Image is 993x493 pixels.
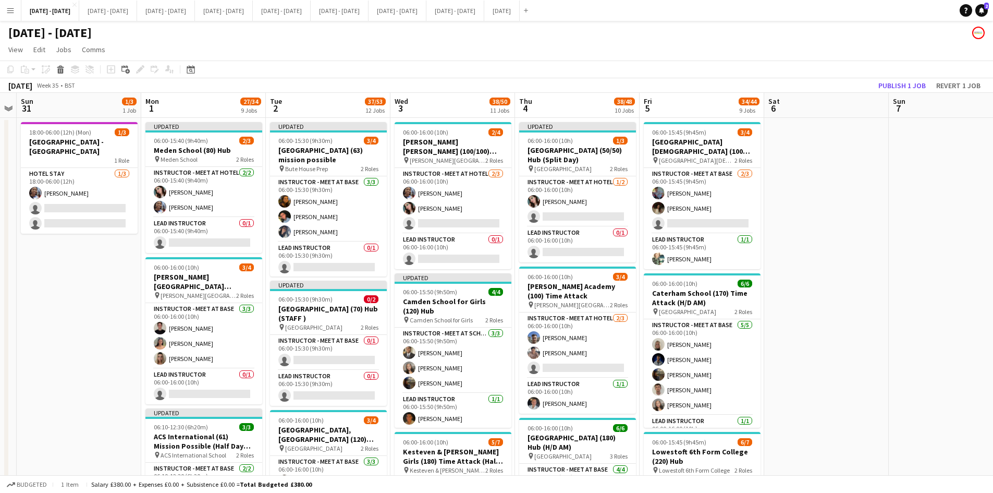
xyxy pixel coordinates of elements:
span: 2 Roles [610,301,628,309]
button: [DATE] - [DATE] [137,1,195,21]
span: 3/4 [738,128,752,136]
app-card-role: Lead Instructor0/106:00-16:00 (10h) [395,234,511,269]
div: 11 Jobs [490,106,510,114]
span: [PERSON_NAME][GEOGRAPHIC_DATA][PERSON_NAME] [161,292,236,299]
span: [GEOGRAPHIC_DATA] [285,444,342,452]
span: [PERSON_NAME][GEOGRAPHIC_DATA] [534,301,610,309]
app-job-card: 06:00-16:00 (10h)3/4[PERSON_NAME] Academy (100) Time Attack [PERSON_NAME][GEOGRAPHIC_DATA]2 Roles... [519,267,636,414]
h3: [GEOGRAPHIC_DATA], [GEOGRAPHIC_DATA] (120) Hub [270,425,387,444]
h3: [PERSON_NAME] Academy (100) Time Attack [519,282,636,300]
span: 2 Roles [236,155,254,163]
div: 06:00-16:00 (10h)6/6Caterham School (170) Time Attack (H/D AM) [GEOGRAPHIC_DATA]2 RolesInstructor... [644,273,761,428]
span: 2 Roles [485,157,503,164]
span: 2 Roles [361,165,378,173]
span: Meden School [161,155,198,163]
h1: [DATE] - [DATE] [8,25,92,41]
div: Updated06:00-15:50 (9h50m)4/4Camden School for Girls (120) Hub Camden School for Girls2 RolesInst... [395,273,511,428]
app-job-card: Updated06:00-15:30 (9h30m)3/4[GEOGRAPHIC_DATA] (63) mission possible Bute House Prep2 RolesInstru... [270,122,387,276]
span: 06:00-15:30 (9h30m) [278,137,333,145]
span: Week 35 [34,81,60,89]
h3: Camden School for Girls (120) Hub [395,297,511,316]
span: 06:00-16:00 (10h) [403,128,448,136]
div: 10 Jobs [615,106,634,114]
span: Sun [21,97,33,106]
app-card-role: Instructor - Meet at Base3/306:00-16:00 (10h)[PERSON_NAME][PERSON_NAME][PERSON_NAME] [145,303,262,369]
app-job-card: Updated06:00-15:40 (9h40m)2/3Meden School (80) Hub Meden School2 RolesInstructor - Meet at Hotel2... [145,122,262,253]
app-card-role: Lead Instructor0/106:00-16:00 (10h) [519,227,636,262]
h3: Caterham School (170) Time Attack (H/D AM) [644,288,761,307]
h3: ACS International (61) Mission Possible (Half Day AM) [145,432,262,451]
h3: [GEOGRAPHIC_DATA] (70) Hub (STAFF ) [270,304,387,323]
span: 3/4 [364,416,378,424]
span: 2 Roles [734,308,752,316]
span: Thu [519,97,532,106]
span: Comms [82,45,105,54]
span: Tue [270,97,282,106]
app-card-role: Instructor - Meet at Base0/106:00-15:30 (9h30m) [270,335,387,370]
span: [GEOGRAPHIC_DATA] [534,165,592,173]
span: 2 Roles [361,323,378,331]
app-card-role: Instructor - Meet at Base3/306:00-15:30 (9h30m)[PERSON_NAME][PERSON_NAME][PERSON_NAME] [270,176,387,242]
div: Updated [145,122,262,130]
span: Lowestoft 6th Form College [659,466,730,474]
span: 06:00-15:30 (9h30m) [278,295,333,303]
button: [DATE] - [DATE] [21,1,79,21]
a: Edit [29,43,50,56]
app-card-role: Lead Instructor1/106:00-15:45 (9h45m)[PERSON_NAME] [644,234,761,269]
span: 3/3 [239,423,254,431]
span: 37/53 [365,98,386,105]
app-job-card: Updated06:00-16:00 (10h)1/3[GEOGRAPHIC_DATA] (50/50) Hub (Split Day) [GEOGRAPHIC_DATA]2 RolesInst... [519,122,636,262]
app-card-role: Instructor - Meet at School3/306:00-15:50 (9h50m)[PERSON_NAME][PERSON_NAME][PERSON_NAME] [395,328,511,393]
app-card-role: Lead Instructor1/106:00-16:00 (10h)[PERSON_NAME] [519,378,636,414]
span: Total Budgeted £380.00 [240,480,312,488]
button: [DATE] - [DATE] [369,1,426,21]
span: 3/4 [613,273,628,281]
span: 2/3 [239,137,254,145]
span: 6 [767,102,780,114]
div: 18:00-06:00 (12h) (Mon)1/3[GEOGRAPHIC_DATA] - [GEOGRAPHIC_DATA]1 RoleHotel Stay1/318:00-06:00 (12... [21,122,138,234]
span: [GEOGRAPHIC_DATA] [285,323,342,331]
button: [DATE] [484,1,520,21]
span: 06:00-16:00 (10h) [403,438,448,446]
h3: [PERSON_NAME] [PERSON_NAME] (100/100) Hub (Split Day) [395,137,511,156]
span: Kesteven & [PERSON_NAME] Girls [410,466,485,474]
span: 1/3 [115,128,129,136]
app-card-role: Instructor - Meet at Base2/306:00-15:45 (9h45m)[PERSON_NAME][PERSON_NAME] [644,168,761,234]
span: 31 [19,102,33,114]
span: 4 [518,102,532,114]
app-card-role: Lead Instructor0/106:00-15:30 (9h30m) [270,370,387,406]
span: Sun [893,97,905,106]
span: 06:00-16:00 (10h) [278,416,324,424]
span: Mon [145,97,159,106]
span: 6/6 [613,424,628,432]
div: 9 Jobs [241,106,261,114]
span: 3 Roles [610,452,628,460]
span: 2 [268,102,282,114]
div: Updated [395,273,511,282]
div: BST [65,81,75,89]
div: 1 Job [122,106,136,114]
div: Updated [519,122,636,130]
h3: [GEOGRAPHIC_DATA][DEMOGRAPHIC_DATA] (100) Hub [644,137,761,156]
span: 27/34 [240,98,261,105]
span: 06:00-15:50 (9h50m) [403,288,457,296]
app-job-card: Updated06:00-15:30 (9h30m)0/2[GEOGRAPHIC_DATA] (70) Hub (STAFF ) [GEOGRAPHIC_DATA]2 RolesInstruct... [270,281,387,406]
span: 18:00-06:00 (12h) (Mon) [29,128,91,136]
a: View [4,43,27,56]
span: Fri [644,97,652,106]
h3: Lowestoft 6th Form College (220) Hub [644,447,761,466]
span: 06:00-16:00 (10h) [528,273,573,281]
button: [DATE] - [DATE] [79,1,137,21]
h3: [GEOGRAPHIC_DATA] (50/50) Hub (Split Day) [519,146,636,164]
a: Jobs [52,43,76,56]
span: Budgeted [17,481,47,488]
span: 0/2 [364,295,378,303]
span: 06:00-15:45 (9h45m) [652,438,706,446]
span: 06:00-15:45 (9h45m) [652,128,706,136]
app-user-avatar: Programmes & Operations [972,27,985,39]
app-job-card: 06:00-16:00 (10h)2/4[PERSON_NAME] [PERSON_NAME] (100/100) Hub (Split Day) [PERSON_NAME][GEOGRAPHI... [395,122,511,269]
button: Budgeted [5,479,48,490]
